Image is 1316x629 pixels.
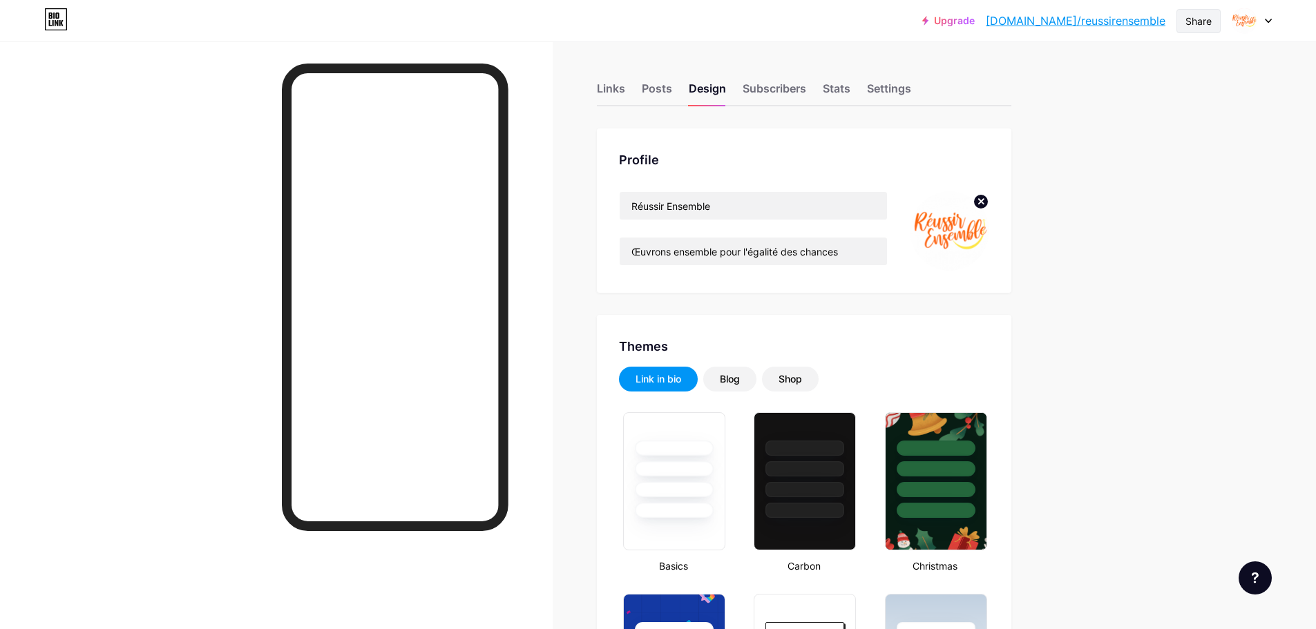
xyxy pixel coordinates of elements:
[597,80,625,105] div: Links
[620,238,887,265] input: Bio
[636,372,681,386] div: Link in bio
[823,80,850,105] div: Stats
[1185,14,1212,28] div: Share
[986,12,1165,29] a: [DOMAIN_NAME]/reussirensemble
[881,559,989,573] div: Christmas
[620,192,887,220] input: Name
[689,80,726,105] div: Design
[720,372,740,386] div: Blog
[779,372,802,386] div: Shop
[867,80,911,105] div: Settings
[619,559,727,573] div: Basics
[1231,8,1257,34] img: reussirensemble
[750,559,858,573] div: Carbon
[743,80,806,105] div: Subscribers
[619,151,989,169] div: Profile
[642,80,672,105] div: Posts
[619,337,989,356] div: Themes
[910,191,989,271] img: reussirensemble
[922,15,975,26] a: Upgrade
